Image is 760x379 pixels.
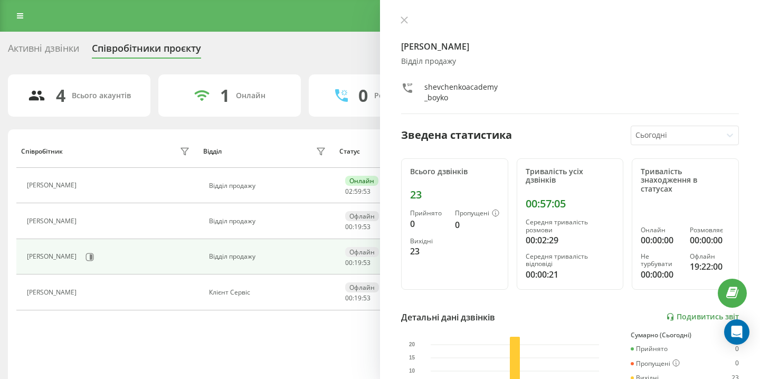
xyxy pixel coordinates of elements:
span: 00 [345,258,353,267]
div: Тривалість знаходження в статусах [641,167,730,194]
div: [PERSON_NAME] [27,253,79,260]
span: 00 [345,293,353,302]
div: Сумарно (Сьогодні) [631,331,739,339]
div: 00:57:05 [526,197,615,210]
div: : : [345,259,370,267]
span: 53 [363,293,370,302]
div: Детальні дані дзвінків [401,311,495,324]
div: 00:02:29 [526,234,615,247]
div: Відділ продажу [209,253,329,260]
div: Співробітник [21,148,63,155]
div: Середня тривалість розмови [526,219,615,234]
div: 0 [455,219,499,231]
div: 19:22:00 [690,260,730,273]
div: 4 [56,86,65,106]
span: 19 [354,222,362,231]
text: 20 [409,342,415,347]
div: Розмовляють [374,91,425,100]
div: 23 [410,188,499,201]
div: : : [345,295,370,302]
span: 02 [345,187,353,196]
h4: [PERSON_NAME] [401,40,739,53]
div: Офлайн [345,247,379,257]
div: Офлайн [690,253,730,260]
div: Розмовляє [690,226,730,234]
div: Середня тривалість відповіді [526,253,615,268]
div: 0 [358,86,368,106]
div: Статус [339,148,360,155]
div: 1 [220,86,230,106]
div: 00:00:00 [641,268,681,281]
span: 19 [354,293,362,302]
div: Open Intercom Messenger [724,319,749,345]
text: 10 [409,368,415,374]
div: Пропущені [455,210,499,218]
div: 23 [410,245,446,258]
div: Відділ продажу [209,182,329,189]
div: Онлайн [641,226,681,234]
div: Зведена статистика [401,127,512,143]
span: 19 [354,258,362,267]
div: shevchenkoacademy_boyko [424,82,500,103]
div: : : [345,223,370,231]
div: 00:00:00 [690,234,730,247]
div: 00:00:00 [641,234,681,247]
span: 53 [363,258,370,267]
span: 59 [354,187,362,196]
span: 53 [363,187,370,196]
div: Офлайн [345,282,379,292]
div: 0 [735,359,739,368]
div: Онлайн [345,176,378,186]
span: 53 [363,222,370,231]
div: [PERSON_NAME] [27,289,79,296]
div: Тривалість усіх дзвінків [526,167,615,185]
div: Відділ продажу [401,57,739,66]
div: Клієнт Сервіс [209,289,329,296]
div: Не турбувати [641,253,681,268]
div: : : [345,188,370,195]
div: 0 [410,217,446,230]
div: Онлайн [236,91,265,100]
div: Відділ продажу [209,217,329,225]
a: Подивитись звіт [666,312,739,321]
div: Співробітники проєкту [92,43,201,59]
div: Активні дзвінки [8,43,79,59]
div: Прийнято [631,345,668,353]
div: [PERSON_NAME] [27,182,79,189]
div: Пропущені [631,359,680,368]
div: 00:00:21 [526,268,615,281]
div: Всього дзвінків [410,167,499,176]
div: Вихідні [410,238,446,245]
div: Всього акаунтів [72,91,131,100]
div: [PERSON_NAME] [27,217,79,225]
div: Відділ [203,148,222,155]
text: 15 [409,355,415,361]
div: 0 [735,345,739,353]
span: 00 [345,222,353,231]
div: Офлайн [345,211,379,221]
div: Прийнято [410,210,446,217]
